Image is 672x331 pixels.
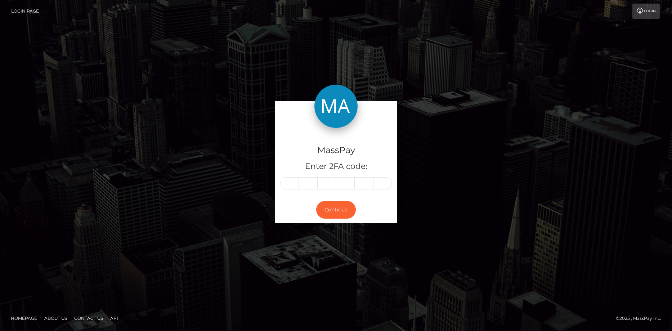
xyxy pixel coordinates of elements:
[314,85,358,128] img: MassPay
[616,314,667,322] div: © 2025 , MassPay Inc.
[280,144,392,157] h4: MassPay
[280,161,392,172] h5: Enter 2FA code:
[11,4,39,19] a: Login Page
[71,313,106,324] a: Contact Us
[632,4,660,19] a: Login
[316,201,356,219] button: Continue
[8,313,40,324] a: Homepage
[107,313,121,324] a: API
[41,313,70,324] a: About Us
